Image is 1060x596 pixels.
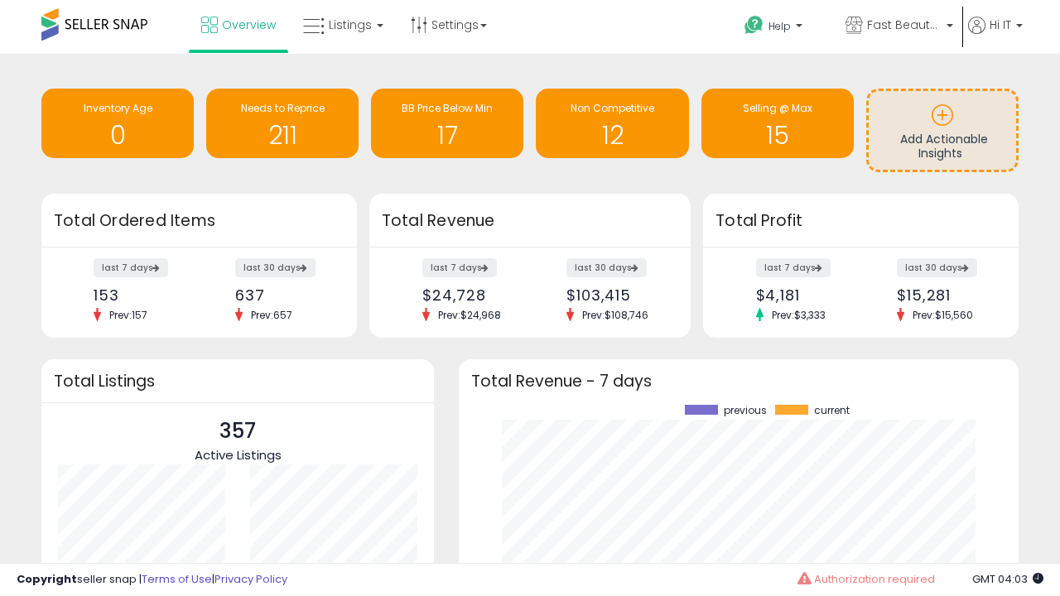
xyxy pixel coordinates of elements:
a: Privacy Policy [214,571,287,587]
span: Help [768,19,791,33]
h1: 211 [214,122,350,149]
span: Needs to Reprice [241,101,325,115]
strong: Copyright [17,571,77,587]
label: last 7 days [422,258,497,277]
a: Terms of Use [142,571,212,587]
label: last 7 days [756,258,831,277]
p: 357 [195,416,282,447]
a: Non Competitive 12 [536,89,688,158]
h3: Total Listings [54,375,422,387]
i: Get Help [744,15,764,36]
div: 637 [235,286,328,304]
span: Hi IT [990,17,1011,33]
div: $15,281 [897,286,990,304]
span: Add Actionable Insights [900,131,988,162]
h1: 12 [544,122,680,149]
h1: 15 [710,122,846,149]
span: Prev: $3,333 [764,308,834,322]
span: BB Price Below Min [402,101,493,115]
a: Needs to Reprice 211 [206,89,359,158]
div: seller snap | | [17,572,287,588]
a: Add Actionable Insights [869,91,1016,170]
h3: Total Revenue [382,209,678,233]
h1: 0 [50,122,185,149]
span: current [814,405,850,416]
div: $4,181 [756,286,849,304]
span: 2025-08-10 04:03 GMT [972,571,1043,587]
div: 153 [94,286,186,304]
a: Hi IT [968,17,1023,54]
h3: Total Ordered Items [54,209,344,233]
span: Overview [222,17,276,33]
span: Prev: 157 [101,308,156,322]
div: $24,728 [422,286,518,304]
h3: Total Revenue - 7 days [471,375,1006,387]
span: Listings [329,17,372,33]
a: Help [731,2,831,54]
h1: 17 [379,122,515,149]
h3: Total Profit [715,209,1006,233]
span: Prev: $24,968 [430,308,509,322]
span: Prev: $108,746 [574,308,657,322]
label: last 30 days [897,258,977,277]
span: previous [724,405,767,416]
a: Inventory Age 0 [41,89,194,158]
a: BB Price Below Min 17 [371,89,523,158]
span: Fast Beauty ([GEOGRAPHIC_DATA]) [867,17,942,33]
span: Prev: 657 [243,308,301,322]
span: Selling @ Max [743,101,812,115]
span: Non Competitive [571,101,654,115]
label: last 7 days [94,258,168,277]
label: last 30 days [566,258,647,277]
span: Inventory Age [84,101,152,115]
span: Prev: $15,560 [904,308,981,322]
div: $103,415 [566,286,662,304]
label: last 30 days [235,258,316,277]
a: Selling @ Max 15 [701,89,854,158]
span: Active Listings [195,446,282,464]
